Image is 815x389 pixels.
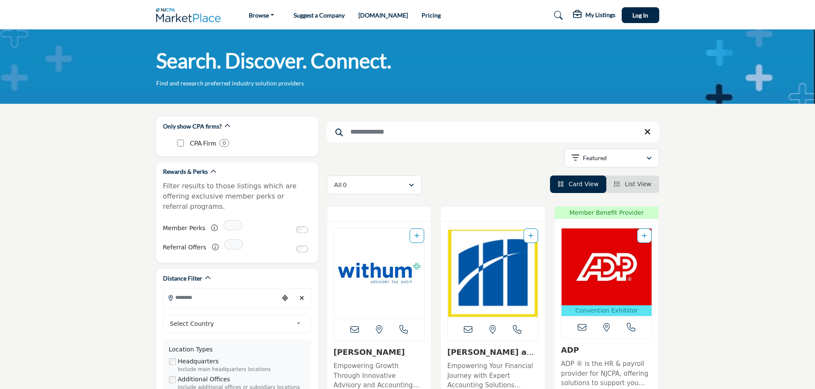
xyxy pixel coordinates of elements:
a: Search [546,9,568,22]
a: [DOMAIN_NAME] [358,12,408,19]
input: CPA Firm checkbox [177,140,184,146]
a: ADP ® is the HR & payroll provider for NJCPA, offering solutions to support you and your clients ... [561,357,652,388]
p: Featured [583,154,607,162]
a: Add To List [528,232,533,239]
a: Browse [243,9,280,21]
a: Pricing [422,12,441,19]
p: ADP ® is the HR & payroll provider for NJCPA, offering solutions to support you and your clients ... [561,359,652,388]
img: ADP [562,228,652,305]
li: List View [606,175,659,193]
li: Card View [550,175,606,193]
p: Convention Exhibitor [563,306,650,315]
input: Search Keyword [327,122,659,142]
label: Additional Offices [178,375,230,384]
span: Card View [568,181,598,187]
label: Referral Offers [163,240,207,255]
img: Site Logo [156,8,225,22]
div: Choose your current location [279,289,291,307]
h5: My Listings [585,11,615,19]
a: Open Listing in new tab [334,228,425,318]
h2: Distance Filter [163,274,202,283]
h3: Magone and Company, PC [447,348,538,357]
h1: Search. Discover. Connect. [156,47,391,74]
h2: Rewards & Perks [163,167,208,176]
a: Open Listing in new tab [562,228,652,316]
img: Magone and Company, PC [448,228,538,318]
div: Clear search location [296,289,309,307]
input: Switch to Member Perks [296,226,308,233]
a: [PERSON_NAME] [334,348,405,357]
a: Add To List [414,232,419,239]
a: Suggest a Company [294,12,345,19]
a: View List [614,181,652,187]
p: Find and research preferred industry solution providers [156,79,304,88]
a: [PERSON_NAME] and Company, ... [447,348,537,366]
button: Log In [622,7,659,23]
div: Location Types [169,345,305,354]
label: Member Perks [163,221,206,236]
p: CPA Firm: CPA Firm [190,138,216,148]
input: Switch to Referral Offers [296,246,308,252]
p: Filter results to those listings which are offering exclusive member perks or referral programs. [163,181,311,212]
span: Log In [632,12,648,19]
h3: ADP [561,345,652,355]
h2: Only show CPA firms? [163,122,222,131]
button: Featured [565,149,659,167]
div: My Listings [573,10,615,20]
a: ADP [561,345,579,354]
a: Add To List [642,232,647,239]
a: View Card [558,181,599,187]
span: List View [625,181,651,187]
div: 0 Results For CPA Firm [219,139,229,147]
span: Member Benefit Provider [557,208,656,217]
b: 0 [223,140,226,146]
p: All 0 [334,181,346,189]
span: Select Country [170,319,293,329]
img: Withum [334,228,425,318]
input: Search Location [163,289,279,306]
button: All 0 [327,175,422,194]
div: Include main headquarters locations [178,366,305,374]
label: Headquarters [178,357,219,366]
a: Open Listing in new tab [448,228,538,318]
h3: Withum [334,348,425,357]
